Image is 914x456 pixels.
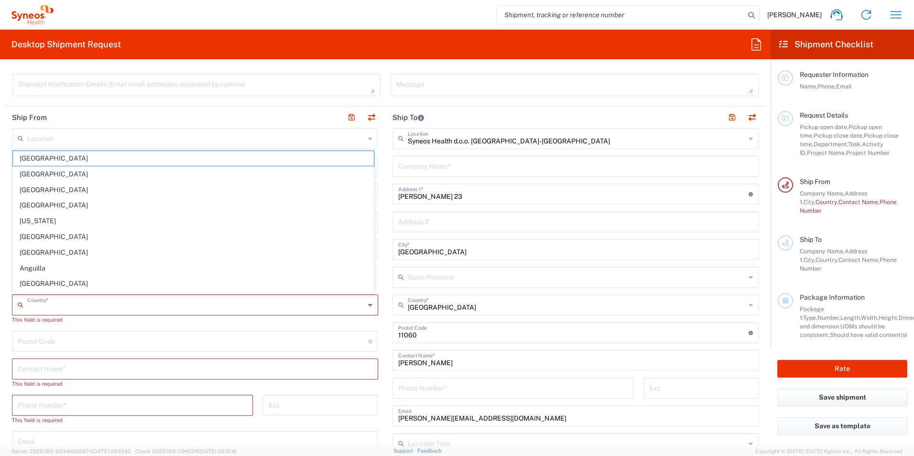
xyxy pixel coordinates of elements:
[848,141,862,148] span: Task,
[11,39,121,50] h2: Desktop Shipment Request
[11,448,131,454] span: Server: 2025.18.0-9334b682874
[13,245,374,260] span: [GEOGRAPHIC_DATA]
[13,276,374,291] span: [GEOGRAPHIC_DATA]
[767,11,822,19] span: [PERSON_NAME]
[393,448,417,454] a: Support
[838,256,880,263] span: Contact Name,
[92,448,131,454] span: [DATE] 09:51:42
[804,198,816,206] span: City,
[800,178,830,185] span: Ship From
[392,113,424,122] h2: Ship To
[755,447,903,456] span: Copyright © [DATE]-[DATE] Agistix Inc., All Rights Reserved
[800,190,845,197] span: Company Name,
[800,71,869,78] span: Requester Information
[13,229,374,244] span: [GEOGRAPHIC_DATA]
[804,256,816,263] span: City,
[13,261,374,276] span: Anguilla
[12,113,47,122] h2: Ship From
[199,448,237,454] span: [DATE] 08:10:16
[777,417,907,435] button: Save as template
[777,389,907,406] button: Save shipment
[800,83,817,90] span: Name,
[814,132,864,139] span: Pickup close date,
[417,448,442,454] a: Feedback
[879,314,899,321] span: Height,
[13,198,374,213] span: [GEOGRAPHIC_DATA]
[807,149,846,156] span: Project Name,
[830,331,907,338] span: Should have valid content(s)
[800,248,845,255] span: Company Name,
[814,141,848,148] span: Department,
[816,256,838,263] span: Country,
[800,305,824,321] span: Package 1:
[838,198,880,206] span: Contact Name,
[12,380,378,388] div: This field is required
[816,198,838,206] span: Country,
[12,416,253,424] div: This field is required
[800,236,822,243] span: Ship To
[817,83,836,90] span: Phone,
[800,293,865,301] span: Package Information
[800,111,848,119] span: Request Details
[861,314,879,321] span: Width,
[800,123,849,130] span: Pickup open date,
[497,6,745,24] input: Shipment, tracking or reference number
[777,360,907,378] button: Rate
[846,149,890,156] span: Project Number
[840,314,861,321] span: Length,
[836,83,852,90] span: Email
[13,183,374,197] span: [GEOGRAPHIC_DATA]
[135,448,237,454] span: Client: 2025.18.0-7346316
[12,315,378,324] div: This field is required
[13,151,374,166] span: [GEOGRAPHIC_DATA]
[779,39,873,50] h2: Shipment Checklist
[803,314,817,321] span: Type,
[13,292,374,307] span: [GEOGRAPHIC_DATA]
[817,314,840,321] span: Number,
[13,214,374,228] span: [US_STATE]
[13,167,374,182] span: [GEOGRAPHIC_DATA]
